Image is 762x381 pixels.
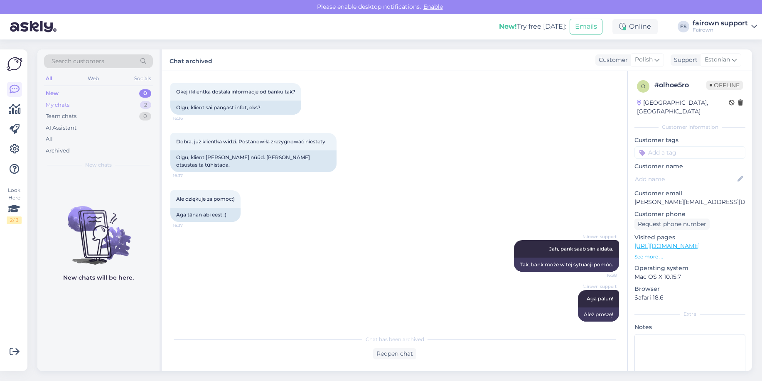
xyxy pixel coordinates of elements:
[176,196,235,202] span: Ale dziękuje za pomoc:)
[587,295,613,302] span: Aga palun!
[52,57,104,66] span: Search customers
[139,112,151,120] div: 0
[693,27,748,33] div: Fairown
[635,55,653,64] span: Polish
[634,242,700,250] a: [URL][DOMAIN_NAME]
[635,175,736,184] input: Add name
[176,88,295,95] span: Okej i klientka dostała informacje od banku tak?
[612,19,658,34] div: Online
[634,323,745,332] p: Notes
[139,89,151,98] div: 0
[7,187,22,224] div: Look Here
[63,273,134,282] p: New chats will be here.
[46,89,59,98] div: New
[46,124,76,132] div: AI Assistant
[549,246,613,252] span: Jah, pank saab siin aidata.
[421,3,445,10] span: Enable
[46,135,53,143] div: All
[173,172,204,179] span: 16:37
[578,307,619,322] div: Ależ proszę!
[706,81,743,90] span: Offline
[373,348,416,359] div: Reopen chat
[634,189,745,198] p: Customer email
[170,208,241,222] div: Aga tänan abi eest :)
[583,234,617,240] span: fairown support
[634,219,710,230] div: Request phone number
[86,73,101,84] div: Web
[705,55,730,64] span: Estonian
[499,22,517,30] b: New!
[634,233,745,242] p: Visited pages
[641,83,645,89] span: o
[85,161,112,169] span: New chats
[44,73,54,84] div: All
[7,216,22,224] div: 2 / 3
[170,101,301,115] div: Olgu, klient sai pangast infot, eks?
[634,123,745,131] div: Customer information
[634,253,745,261] p: See more ...
[671,56,698,64] div: Support
[634,146,745,159] input: Add a tag
[366,336,424,343] span: Chat has been archived
[634,264,745,273] p: Operating system
[583,283,617,290] span: fairown support
[176,138,325,145] span: Dobra, już klientka widzi. Postanowiła zrezygnować niestety
[585,272,617,278] span: 16:38
[585,322,617,328] span: 16:38
[634,293,745,302] p: Safari 18.6
[678,21,689,32] div: FS
[634,310,745,318] div: Extra
[133,73,153,84] div: Socials
[654,80,706,90] div: # olhoe5ro
[499,22,566,32] div: Try free [DATE]:
[46,101,69,109] div: My chats
[514,258,619,272] div: Tak, bank może w tej sytuacji pomóc.
[634,198,745,206] p: [PERSON_NAME][EMAIL_ADDRESS][DOMAIN_NAME]
[170,54,212,66] label: Chat archived
[634,136,745,145] p: Customer tags
[634,210,745,219] p: Customer phone
[570,19,602,34] button: Emails
[173,222,204,229] span: 16:37
[140,101,151,109] div: 2
[7,56,22,72] img: Askly Logo
[634,273,745,281] p: Mac OS X 10.15.7
[693,20,757,33] a: fairown supportFairown
[46,147,70,155] div: Archived
[46,112,76,120] div: Team chats
[693,20,748,27] div: fairown support
[637,98,729,116] div: [GEOGRAPHIC_DATA], [GEOGRAPHIC_DATA]
[37,191,160,266] img: No chats
[634,285,745,293] p: Browser
[634,162,745,171] p: Customer name
[170,150,337,172] div: Olgu, klient [PERSON_NAME] nüüd. [PERSON_NAME] otsustas ta tühistada.
[173,115,204,121] span: 16:36
[595,56,628,64] div: Customer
